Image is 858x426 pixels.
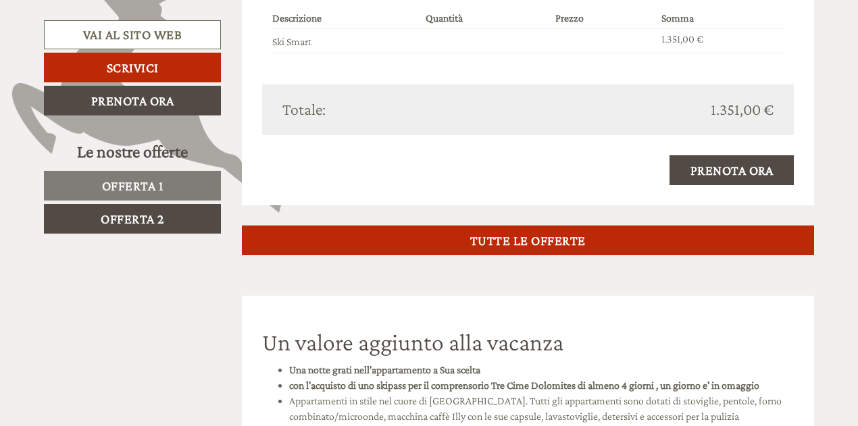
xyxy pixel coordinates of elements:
[20,65,180,75] small: 15:46
[550,8,656,29] th: Prezzo
[289,379,759,391] strong: con l'acquisto di uno skipass per il comprensorio Tre Cime Dolomites di almeno 4 giorni , un gior...
[101,211,164,226] span: Offerta 2
[457,350,533,379] button: Invia
[44,86,221,115] a: Prenota ora
[670,155,794,185] a: Prenota ora
[272,8,420,29] th: Descrizione
[420,8,550,29] th: Quantità
[272,98,528,121] div: Totale:
[102,178,163,193] span: Offerta 1
[44,139,221,164] div: Le nostre offerte
[44,53,221,82] a: Scrivici
[242,225,815,255] a: TUTTE LE OFFERTE
[44,20,221,49] a: Vai al sito web
[711,98,774,121] span: 1.351,00 €
[289,394,794,425] li: Appartamenti in stile nel cuore di [GEOGRAPHIC_DATA]. Tutti gli appartamenti sono dotati di stovi...
[10,36,186,78] div: Buon giorno, come possiamo aiutarla?
[656,8,784,29] th: Somma
[656,29,784,53] td: 1.351,00 €
[289,364,480,375] strong: Una notte grati nell'appartamento a Sua scelta
[262,329,794,356] h1: Un valore aggiunto alla vacanza
[20,39,180,50] div: Zin Senfter Residence
[241,10,293,33] div: lunedì
[272,29,420,53] td: Ski Smart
